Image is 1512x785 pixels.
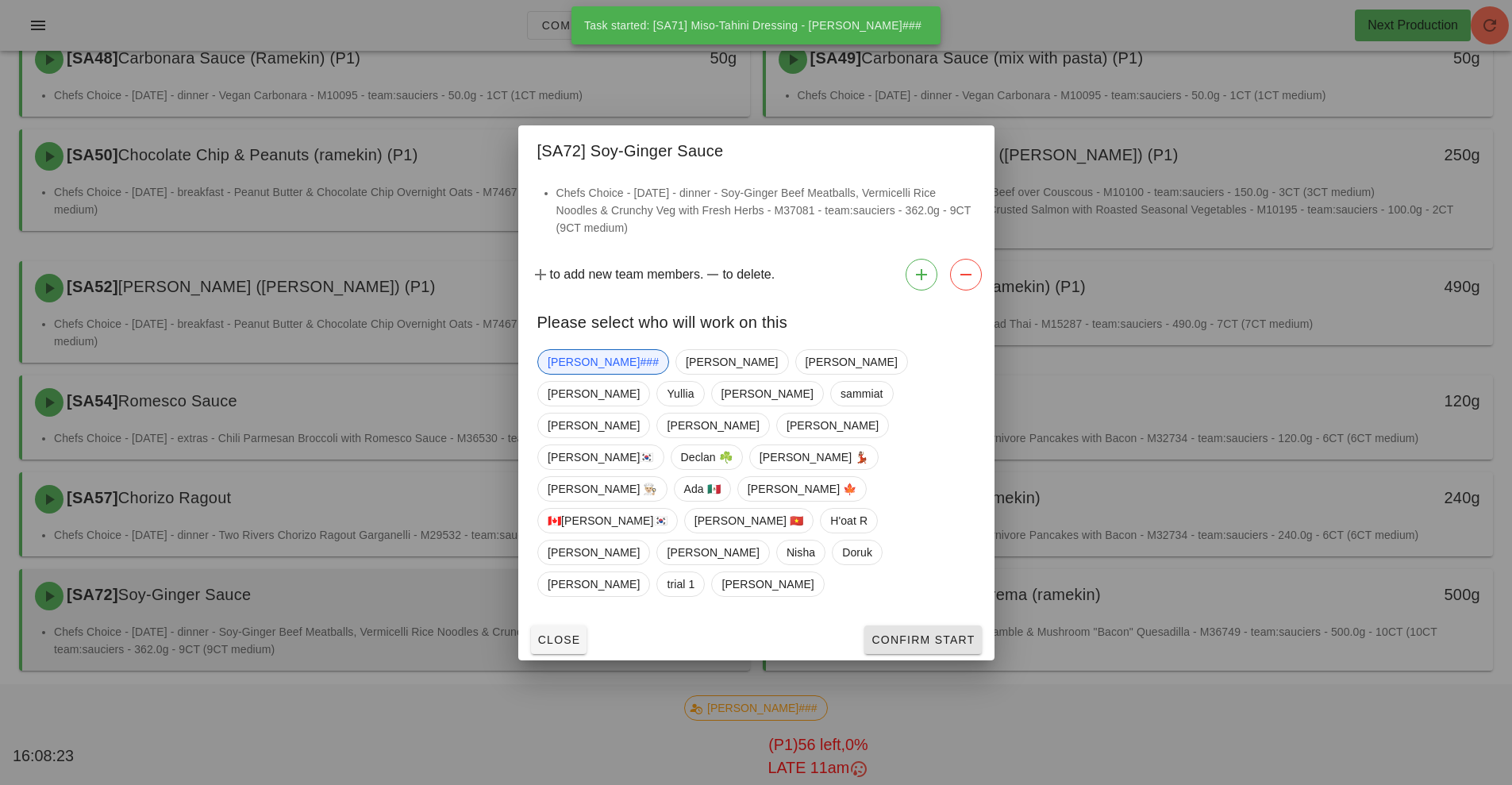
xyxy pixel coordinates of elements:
[548,477,657,501] span: [PERSON_NAME] 👨🏼‍🍳
[548,414,640,437] span: [PERSON_NAME]
[667,414,759,437] span: [PERSON_NAME]
[571,6,934,44] div: Task started: [SA71] Miso-Tahini Dressing - [PERSON_NAME]###
[518,125,995,171] div: [SA72] Soy-Ginger Sauce
[531,625,587,654] button: Close
[842,541,872,564] span: Doruk
[548,350,659,374] span: [PERSON_NAME]###
[667,382,694,406] span: Yullia
[548,382,640,406] span: [PERSON_NAME]
[556,184,975,237] li: Chefs Choice - [DATE] - dinner - Soy-Ginger Beef Meatballs, Vermicelli Rice Noodles & Crunchy Veg...
[721,572,814,596] span: [PERSON_NAME]
[871,633,975,646] span: Confirm Start
[686,350,778,374] span: [PERSON_NAME]
[548,445,654,469] span: [PERSON_NAME]🇰🇷
[518,297,995,343] div: Please select who will work on this
[537,633,581,646] span: Close
[667,572,694,596] span: trial 1
[548,541,640,564] span: [PERSON_NAME]
[667,541,759,564] span: [PERSON_NAME]
[721,382,813,406] span: [PERSON_NAME]
[805,350,897,374] span: [PERSON_NAME]
[786,541,814,564] span: Nisha
[548,572,640,596] span: [PERSON_NAME]
[683,477,720,501] span: Ada 🇲🇽
[747,477,856,501] span: [PERSON_NAME] 🍁
[759,445,868,469] span: [PERSON_NAME] 💃🏽
[518,252,995,297] div: to add new team members. to delete.
[864,625,981,654] button: Confirm Start
[840,382,883,406] span: sammiat
[694,509,803,533] span: [PERSON_NAME] 🇻🇳
[548,509,668,533] span: 🇨🇦[PERSON_NAME]🇰🇷
[786,414,878,437] span: [PERSON_NAME]
[680,445,732,469] span: Declan ☘️
[830,509,868,533] span: H'oat R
